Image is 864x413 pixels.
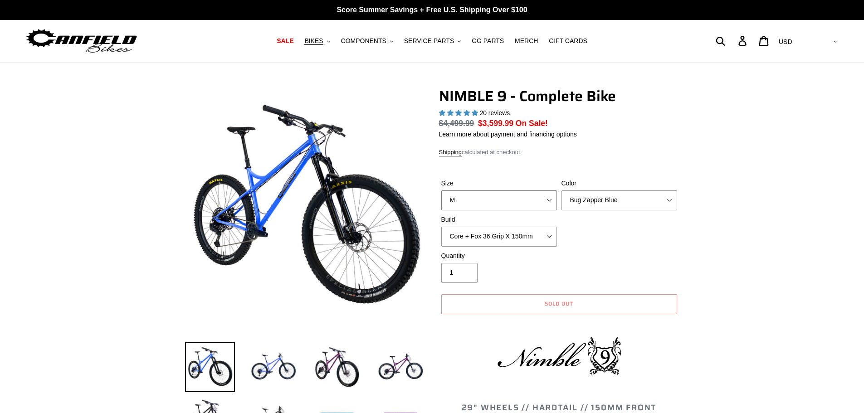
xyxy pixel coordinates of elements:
[439,148,679,157] div: calculated at checkout.
[25,27,138,55] img: Canfield Bikes
[441,251,557,261] label: Quantity
[376,342,425,392] img: Load image into Gallery viewer, NIMBLE 9 - Complete Bike
[441,294,677,314] button: Sold out
[312,342,362,392] img: Load image into Gallery viewer, NIMBLE 9 - Complete Bike
[515,37,538,45] span: MERCH
[441,179,557,188] label: Size
[441,215,557,224] label: Build
[185,342,235,392] img: Load image into Gallery viewer, NIMBLE 9 - Complete Bike
[337,35,398,47] button: COMPONENTS
[510,35,542,47] a: MERCH
[478,119,513,128] span: $3,599.99
[545,299,573,308] span: Sold out
[249,342,298,392] img: Load image into Gallery viewer, NIMBLE 9 - Complete Bike
[272,35,298,47] a: SALE
[516,117,548,129] span: On Sale!
[400,35,465,47] button: SERVICE PARTS
[300,35,334,47] button: BIKES
[404,37,454,45] span: SERVICE PARTS
[439,119,474,128] s: $4,499.99
[341,37,386,45] span: COMPONENTS
[721,31,744,51] input: Search
[304,37,323,45] span: BIKES
[277,37,293,45] span: SALE
[439,131,577,138] a: Learn more about payment and financing options
[467,35,508,47] a: GG PARTS
[561,179,677,188] label: Color
[479,109,510,117] span: 20 reviews
[439,149,462,156] a: Shipping
[549,37,587,45] span: GIFT CARDS
[544,35,592,47] a: GIFT CARDS
[439,87,679,105] h1: NIMBLE 9 - Complete Bike
[472,37,504,45] span: GG PARTS
[439,109,480,117] span: 4.90 stars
